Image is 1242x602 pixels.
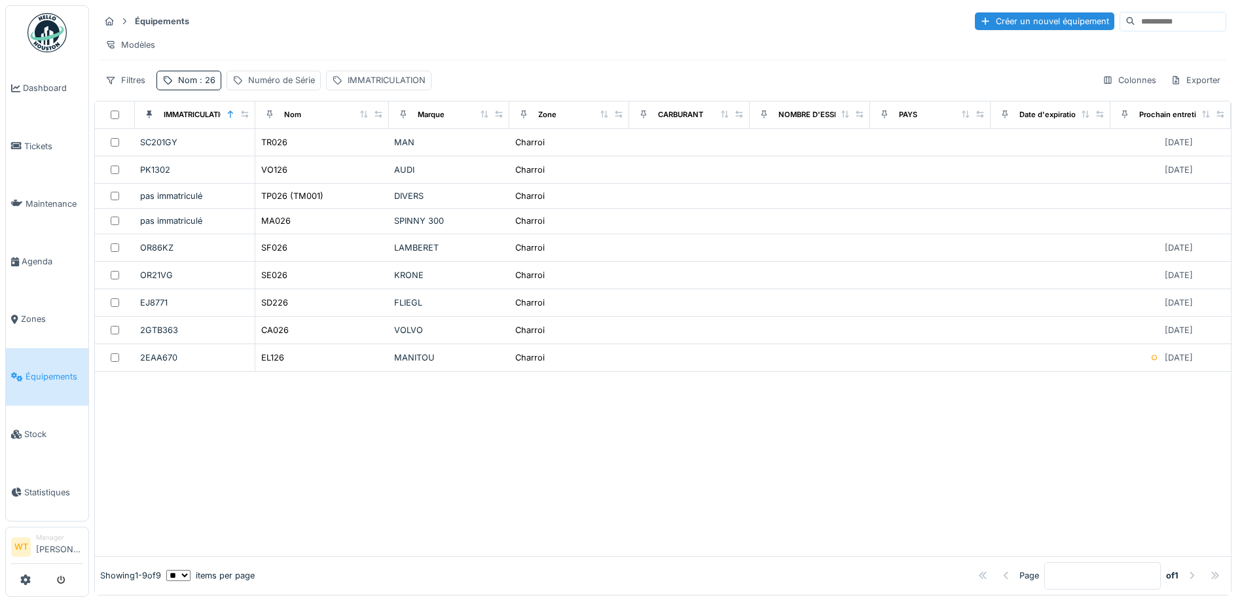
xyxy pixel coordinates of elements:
a: Zones [6,291,88,348]
div: EJ8771 [140,296,249,309]
div: Créer un nouvel équipement [975,12,1114,30]
div: Nom [178,74,215,86]
div: IMMATRICULATION [348,74,426,86]
div: pas immatriculé [140,190,249,202]
span: Statistiques [24,486,83,499]
div: Marque [418,109,445,120]
div: Modèles [100,35,161,54]
div: Charroi [515,136,545,149]
div: MANITOU [394,351,504,364]
div: [DATE] [1165,296,1193,309]
div: MA026 [261,215,291,227]
a: Dashboard [6,60,88,117]
div: Page [1019,569,1039,582]
div: OR21VG [140,269,249,281]
div: OR86KZ [140,241,249,254]
div: Charroi [515,241,545,254]
li: WT [11,537,31,557]
div: KRONE [394,269,504,281]
div: VOLVO [394,324,504,336]
div: Prochain entretien [1139,109,1205,120]
div: SC201GY [140,136,249,149]
div: SPINNY 300 [394,215,504,227]
div: [DATE] [1165,269,1193,281]
a: Équipements [6,348,88,406]
div: Zone [538,109,557,120]
img: Badge_color-CXgf-gQk.svg [27,13,67,52]
div: Numéro de Série [248,74,315,86]
div: PK1302 [140,164,249,176]
div: Colonnes [1097,71,1162,90]
li: [PERSON_NAME] [36,533,83,561]
div: DIVERS [394,190,504,202]
div: SD226 [261,296,288,309]
div: TR026 [261,136,287,149]
div: TP026 (TM001) [261,190,323,202]
div: Filtres [100,71,151,90]
span: Zones [21,313,83,325]
div: FLIEGL [394,296,504,309]
strong: of 1 [1166,569,1178,582]
span: Stock [24,428,83,440]
div: Exporter [1165,71,1226,90]
div: CA026 [261,324,289,336]
div: Manager [36,533,83,542]
a: Statistiques [6,463,88,521]
div: Charroi [515,351,545,364]
div: Charroi [515,190,545,202]
span: : 26 [197,75,215,85]
div: items per page [166,569,255,582]
span: Dashboard [23,82,83,94]
div: EL126 [261,351,284,364]
div: PAYS [899,109,917,120]
div: Charroi [515,269,545,281]
div: Charroi [515,324,545,336]
div: AUDI [394,164,504,176]
a: WT Manager[PERSON_NAME] [11,533,83,564]
div: Charroi [515,164,545,176]
span: Tickets [24,140,83,152]
div: VO126 [261,164,287,176]
div: [DATE] [1165,241,1193,254]
div: pas immatriculé [140,215,249,227]
div: IMMATRICULATION [164,109,232,120]
div: CARBURANT [658,109,703,120]
div: 2EAA670 [140,351,249,364]
span: Équipements [26,370,83,383]
div: MAN [394,136,504,149]
div: [DATE] [1165,324,1193,336]
div: Nom [284,109,301,120]
a: Stock [6,406,88,463]
span: Maintenance [26,198,83,210]
div: SF026 [261,241,287,254]
div: Charroi [515,296,545,309]
div: 2GTB363 [140,324,249,336]
div: LAMBERET [394,241,504,254]
div: Showing 1 - 9 of 9 [100,569,161,582]
span: Agenda [22,255,83,268]
a: Agenda [6,232,88,290]
div: Charroi [515,215,545,227]
a: Tickets [6,117,88,175]
div: [DATE] [1165,136,1193,149]
div: [DATE] [1165,164,1193,176]
a: Maintenance [6,175,88,232]
div: SE026 [261,269,287,281]
strong: Équipements [130,15,194,27]
div: NOMBRE D'ESSIEU [778,109,846,120]
div: [DATE] [1165,351,1193,364]
div: Date d'expiration [1019,109,1080,120]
